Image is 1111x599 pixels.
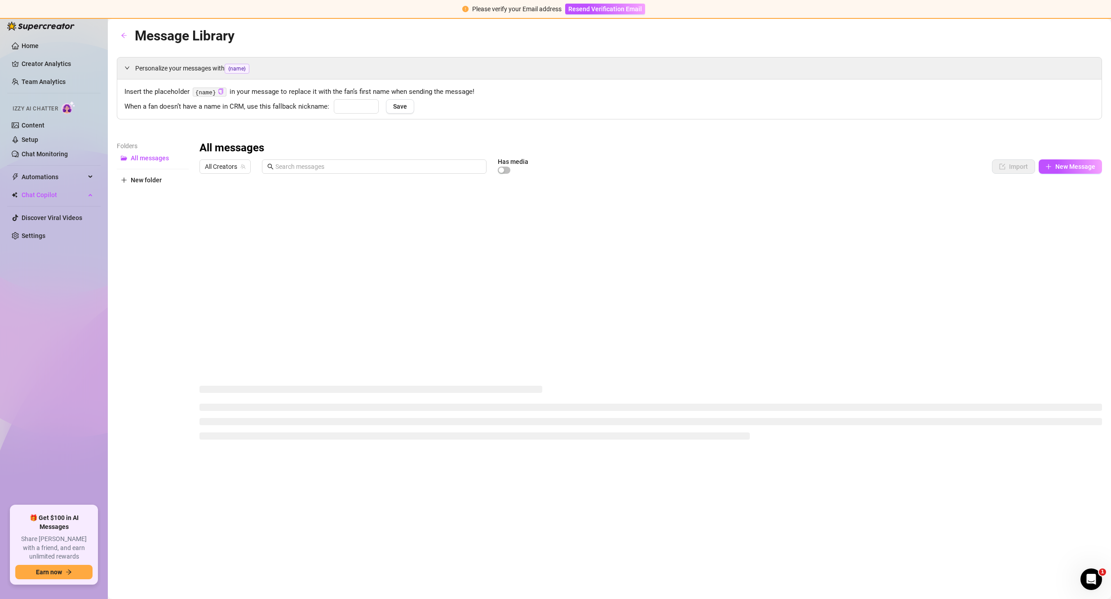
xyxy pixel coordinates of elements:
a: Creator Analytics [22,57,93,71]
span: Izzy AI Chatter [13,105,58,113]
button: Earn nowarrow-right [15,565,93,579]
span: Earn now [36,568,62,576]
h3: All messages [199,141,264,155]
span: arrow-right [66,569,72,575]
button: New folder [117,173,189,187]
a: Home [22,42,39,49]
span: 🎁 Get $100 in AI Messages [15,514,93,531]
article: Folders [117,141,189,151]
span: Personalize your messages with [135,63,1094,74]
button: Import [992,159,1035,174]
span: 1 [1099,568,1106,576]
div: Personalize your messages with{name} [117,57,1102,79]
span: search [267,163,274,170]
span: plus [121,177,127,183]
span: thunderbolt [12,173,19,181]
button: New Message [1039,159,1102,174]
iframe: Intercom live chat [1080,568,1102,590]
button: Click to Copy [218,88,224,95]
span: {name} [225,64,249,74]
span: Share [PERSON_NAME] with a friend, and earn unlimited rewards [15,535,93,561]
span: Chat Copilot [22,188,85,202]
span: exclamation-circle [462,6,469,12]
span: Automations [22,170,85,184]
img: logo-BBDzfeDw.svg [7,22,75,31]
button: Save [386,99,414,114]
a: Settings [22,232,45,239]
span: folder-open [121,155,127,161]
span: copy [218,88,224,94]
span: Insert the placeholder in your message to replace it with the fan’s first name when sending the m... [124,87,1094,97]
span: Resend Verification Email [568,5,642,13]
span: arrow-left [121,32,127,39]
article: Message Library [135,25,235,46]
span: New Message [1055,163,1095,170]
button: All messages [117,151,189,165]
a: Discover Viral Videos [22,214,82,221]
span: team [240,164,246,169]
a: Team Analytics [22,78,66,85]
span: Save [393,103,407,110]
span: expanded [124,65,130,70]
code: {name} [193,88,226,97]
div: Please verify your Email address [472,4,562,14]
article: Has media [498,159,528,164]
span: plus [1045,163,1052,170]
a: Content [22,122,44,129]
img: Chat Copilot [12,192,18,198]
a: Setup [22,136,38,143]
input: Search messages [275,162,481,172]
span: When a fan doesn’t have a name in CRM, use this fallback nickname: [124,101,329,112]
span: New folder [131,176,162,184]
img: AI Chatter [62,101,75,114]
span: All Creators [205,160,245,173]
span: All messages [131,154,169,162]
button: Resend Verification Email [565,4,645,14]
a: Chat Monitoring [22,150,68,158]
